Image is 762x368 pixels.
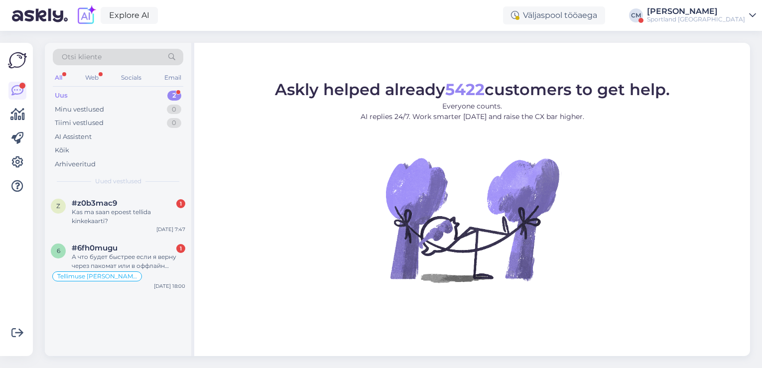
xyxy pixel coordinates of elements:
[176,244,185,253] div: 1
[53,71,64,84] div: All
[72,244,118,252] span: #6fh0mugu
[167,118,181,128] div: 0
[154,282,185,290] div: [DATE] 18:00
[629,8,643,22] div: CM
[55,145,69,155] div: Kõik
[647,15,745,23] div: Sportland [GEOGRAPHIC_DATA]
[382,130,562,309] img: No Chat active
[72,252,185,270] div: А что будет быстрее если я верну через пакомат или в оффлайн магазин?
[62,52,102,62] span: Otsi kliente
[8,51,27,70] img: Askly Logo
[167,105,181,115] div: 0
[72,208,185,226] div: Kas ma saan epoest tellida kinkekaarti?
[445,80,485,99] b: 5422
[83,71,101,84] div: Web
[56,202,60,210] span: z
[76,5,97,26] img: explore-ai
[503,6,605,24] div: Väljaspool tööaega
[162,71,183,84] div: Email
[55,91,68,101] div: Uus
[647,7,745,15] div: [PERSON_NAME]
[72,199,117,208] span: #z0b3mac9
[55,105,104,115] div: Minu vestlused
[55,159,96,169] div: Arhiveeritud
[275,80,670,99] span: Askly helped already customers to get help.
[101,7,158,24] a: Explore AI
[55,132,92,142] div: AI Assistent
[167,91,181,101] div: 2
[119,71,143,84] div: Socials
[95,177,141,186] span: Uued vestlused
[176,199,185,208] div: 1
[57,273,137,279] span: Tellimuse [PERSON_NAME] info
[156,226,185,233] div: [DATE] 7:47
[275,101,670,122] p: Everyone counts. AI replies 24/7. Work smarter [DATE] and raise the CX bar higher.
[57,247,60,254] span: 6
[647,7,756,23] a: [PERSON_NAME]Sportland [GEOGRAPHIC_DATA]
[55,118,104,128] div: Tiimi vestlused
